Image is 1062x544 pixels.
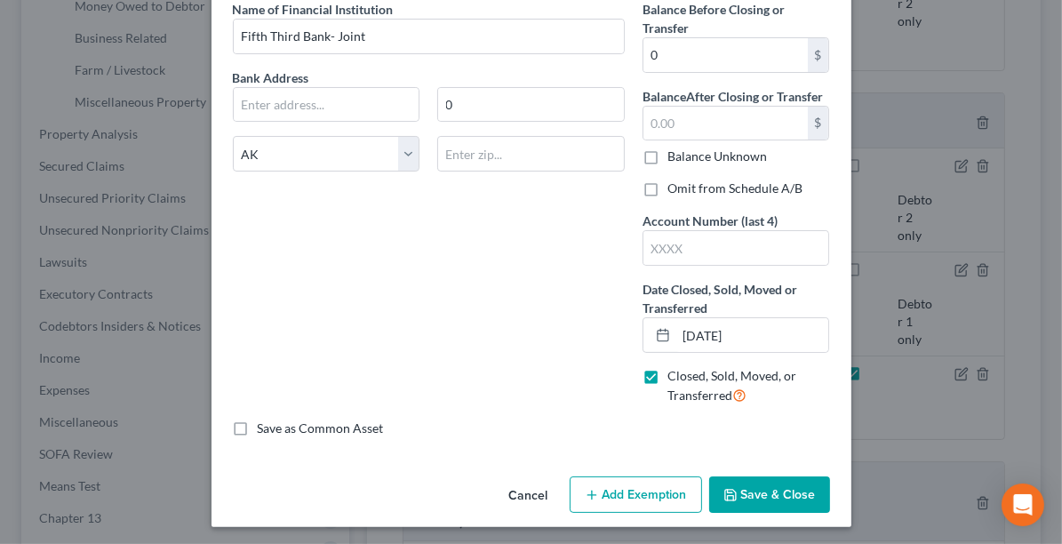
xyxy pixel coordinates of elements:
[643,212,778,230] label: Account Number (last 4)
[709,476,830,514] button: Save & Close
[643,282,797,316] span: Date Closed, Sold, Moved or Transferred
[570,476,702,514] button: Add Exemption
[667,180,802,197] label: Omit from Schedule A/B
[233,2,394,17] span: Name of Financial Institution
[808,107,829,140] div: $
[676,318,829,352] input: MM/DD/YYYY
[643,231,829,265] input: XXXX
[643,107,808,140] input: 0.00
[495,478,563,514] button: Cancel
[667,368,796,403] span: Closed, Sold, Moved, or Transferred
[686,89,823,104] span: After Closing or Transfer
[258,420,384,437] label: Save as Common Asset
[234,20,624,53] input: Enter name...
[808,38,829,72] div: $
[643,38,808,72] input: 0.00
[667,148,767,165] label: Balance Unknown
[234,88,419,122] input: Enter address...
[643,87,823,106] label: Balance
[438,88,624,122] input: Enter city...
[437,136,625,172] input: Enter zip...
[224,68,634,87] label: Bank Address
[1002,484,1044,526] div: Open Intercom Messenger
